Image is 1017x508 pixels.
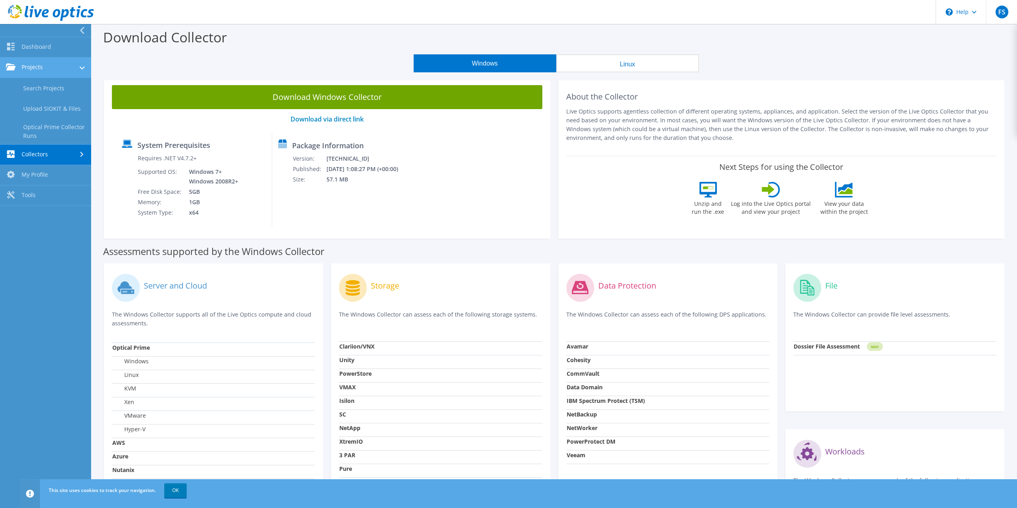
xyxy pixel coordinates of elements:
[326,174,408,185] td: 57.1 MB
[566,92,997,102] h2: About the Collector
[112,344,150,351] strong: Optical Prime
[567,397,645,404] strong: IBM Spectrum Protect (TSM)
[567,451,585,459] strong: Veeam
[183,207,240,218] td: x64
[291,115,364,124] a: Download via direct link
[719,162,843,172] label: Next Steps for using the Collector
[793,476,996,492] p: The Windows Collector can assess each of the following applications.
[144,282,207,290] label: Server and Cloud
[137,207,183,218] td: System Type:
[598,282,656,290] label: Data Protection
[567,410,597,418] strong: NetBackup
[567,356,591,364] strong: Cohesity
[112,371,139,379] label: Linux
[112,357,149,365] label: Windows
[112,425,145,433] label: Hyper-V
[870,345,878,349] tspan: NEW!
[339,438,363,445] strong: XtremIO
[103,28,227,46] label: Download Collector
[183,187,240,197] td: 5GB
[339,356,354,364] strong: Unity
[112,412,146,420] label: VMware
[293,153,326,164] td: Version:
[112,452,128,460] strong: Azure
[339,383,356,391] strong: VMAX
[339,410,346,418] strong: SC
[112,466,134,474] strong: Nutanix
[567,343,588,350] strong: Avamar
[945,8,953,16] svg: \n
[293,164,326,174] td: Published:
[137,141,210,149] label: System Prerequisites
[164,483,187,498] a: OK
[49,487,156,494] span: This site uses cookies to track your navigation.
[137,187,183,197] td: Free Disk Space:
[815,197,873,216] label: View your data within the project
[556,54,699,72] button: Linux
[566,107,997,142] p: Live Optics supports agentless collection of different operating systems, appliances, and applica...
[339,343,374,350] strong: Clariion/VNX
[137,197,183,207] td: Memory:
[567,424,597,432] strong: NetWorker
[567,383,603,391] strong: Data Domain
[112,310,315,328] p: The Windows Collector supports all of the Live Optics compute and cloud assessments.
[339,424,360,432] strong: NetApp
[690,197,726,216] label: Unzip and run the .exe
[103,247,324,255] label: Assessments supported by the Windows Collector
[339,310,542,327] p: The Windows Collector can assess each of the following storage systems.
[292,141,364,149] label: Package Information
[371,282,399,290] label: Storage
[730,197,811,216] label: Log into the Live Optics portal and view your project
[112,85,542,109] a: Download Windows Collector
[793,310,996,327] p: The Windows Collector can provide file level assessments.
[137,167,183,187] td: Supported OS:
[112,398,134,406] label: Xen
[293,174,326,185] td: Size:
[339,451,355,459] strong: 3 PAR
[339,478,359,486] strong: Hitachi
[326,164,408,174] td: [DATE] 1:08:27 PM (+00:00)
[414,54,556,72] button: Windows
[138,154,197,162] label: Requires .NET V4.7.2+
[566,310,769,327] p: The Windows Collector can assess each of the following DPS applications.
[183,197,240,207] td: 1GB
[567,438,615,445] strong: PowerProtect DM
[112,384,136,392] label: KVM
[112,439,125,446] strong: AWS
[567,370,599,377] strong: CommVault
[326,153,408,164] td: [TECHNICAL_ID]
[339,370,372,377] strong: PowerStore
[339,397,354,404] strong: Isilon
[339,465,352,472] strong: Pure
[183,167,240,187] td: Windows 7+ Windows 2008R2+
[995,6,1008,18] span: FS
[794,343,860,350] strong: Dossier File Assessment
[825,448,865,456] label: Workloads
[825,282,838,290] label: File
